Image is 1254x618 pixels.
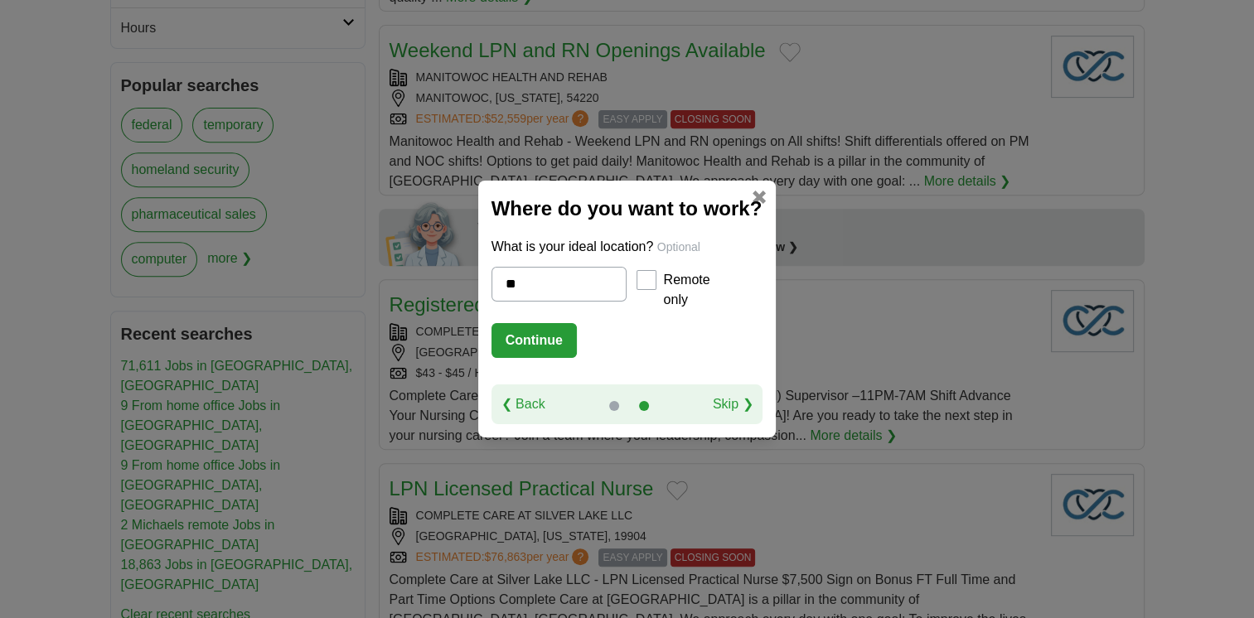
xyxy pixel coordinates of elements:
[657,240,700,253] span: Optional
[491,194,763,224] h2: Where do you want to work?
[713,394,753,414] a: Skip ❯
[491,323,577,358] button: Continue
[663,270,709,310] label: Remote only
[501,394,545,414] a: ❮ Back
[491,237,763,257] p: What is your ideal location?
